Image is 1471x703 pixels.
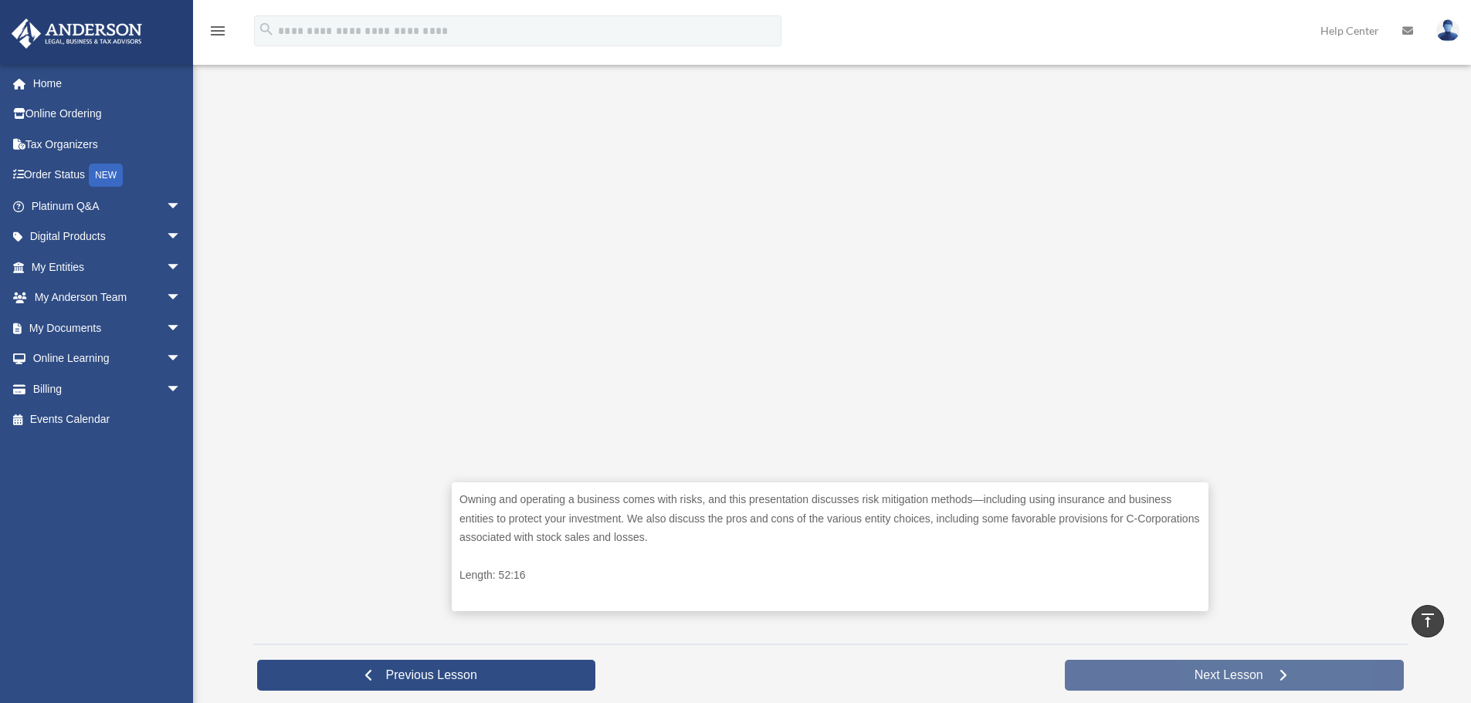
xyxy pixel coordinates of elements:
span: arrow_drop_down [166,191,197,222]
a: Online Ordering [11,99,205,130]
a: My Anderson Teamarrow_drop_down [11,282,205,313]
iframe: Use of Business Entities [452,49,1208,475]
p: Owning and operating a business comes with risks, and this presentation discusses risk mitigation... [459,490,1201,547]
a: Digital Productsarrow_drop_down [11,221,205,252]
a: My Entitiesarrow_drop_down [11,252,205,282]
a: Next Lesson [1065,660,1404,691]
div: NEW [89,164,123,187]
i: vertical_align_top [1418,611,1437,630]
a: Previous Lesson [257,660,596,691]
a: Platinum Q&Aarrow_drop_down [11,191,205,221]
a: Order StatusNEW [11,160,205,191]
a: Events Calendar [11,404,205,435]
span: arrow_drop_down [166,343,197,375]
span: arrow_drop_down [166,252,197,283]
span: Previous Lesson [374,668,490,683]
span: Next Lesson [1182,668,1276,683]
span: arrow_drop_down [166,282,197,314]
span: arrow_drop_down [166,373,197,405]
img: User Pic [1436,19,1459,42]
span: arrow_drop_down [166,313,197,344]
p: Length: 52:16 [459,566,1201,585]
a: Billingarrow_drop_down [11,373,205,404]
a: vertical_align_top [1412,605,1444,637]
i: search [258,21,275,38]
span: arrow_drop_down [166,221,197,253]
i: menu [208,22,227,40]
a: menu [208,27,227,40]
a: My Documentsarrow_drop_down [11,313,205,343]
img: Anderson Advisors Platinum Portal [7,19,147,49]
a: Online Learningarrow_drop_down [11,343,205,374]
a: Tax Organizers [11,129,205,160]
a: Home [11,68,205,99]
